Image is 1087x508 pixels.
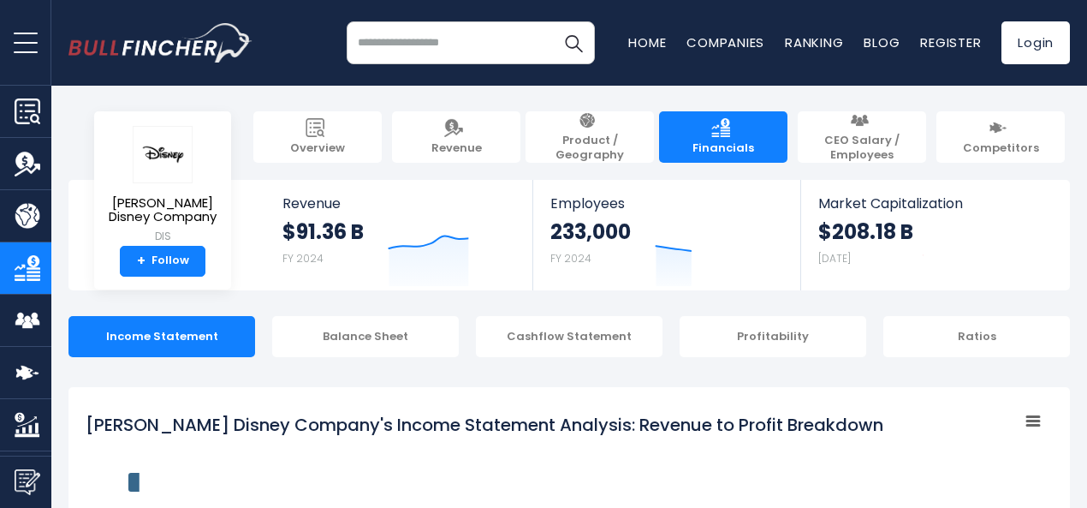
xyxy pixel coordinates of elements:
[533,180,799,290] a: Employees 233,000 FY 2024
[550,218,631,245] strong: 233,000
[265,180,533,290] a: Revenue $91.36 B FY 2024
[550,195,782,212] span: Employees
[68,23,252,63] img: bullfincher logo
[785,33,843,51] a: Ranking
[798,111,926,163] a: CEO Salary / Employees
[68,316,255,357] div: Income Statement
[920,33,981,51] a: Register
[290,141,345,156] span: Overview
[864,33,900,51] a: Blog
[272,316,459,357] div: Balance Sheet
[806,134,918,163] span: CEO Salary / Employees
[86,413,883,437] tspan: [PERSON_NAME] Disney Company's Income Statement Analysis: Revenue to Profit Breakdown
[818,251,851,266] small: [DATE]
[534,134,645,163] span: Product / Geography
[68,23,252,63] a: Go to homepage
[936,111,1065,163] a: Competitors
[476,316,662,357] div: Cashflow Statement
[282,218,364,245] strong: $91.36 B
[253,111,382,163] a: Overview
[282,195,516,212] span: Revenue
[963,141,1039,156] span: Competitors
[680,316,866,357] div: Profitability
[550,251,591,266] small: FY 2024
[628,33,666,51] a: Home
[526,111,654,163] a: Product / Geography
[692,141,754,156] span: Financials
[392,111,520,163] a: Revenue
[107,125,218,246] a: [PERSON_NAME] Disney Company DIS
[431,141,482,156] span: Revenue
[686,33,764,51] a: Companies
[801,180,1068,290] a: Market Capitalization $208.18 B [DATE]
[1001,21,1070,64] a: Login
[282,251,324,266] small: FY 2024
[120,246,205,277] a: +Follow
[552,21,595,64] button: Search
[818,195,1051,212] span: Market Capitalization
[883,316,1070,357] div: Ratios
[108,196,217,224] span: [PERSON_NAME] Disney Company
[818,218,913,245] strong: $208.18 B
[659,111,787,163] a: Financials
[108,229,217,244] small: DIS
[137,254,146,269] strong: +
